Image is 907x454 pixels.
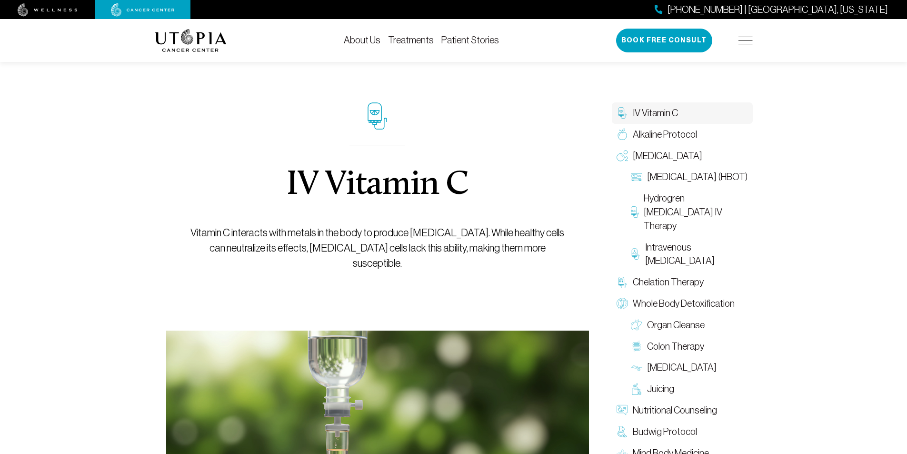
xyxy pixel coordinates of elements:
[617,129,628,140] img: Alkaline Protocol
[633,149,702,163] span: [MEDICAL_DATA]
[612,272,753,293] a: Chelation Therapy
[441,35,499,45] a: Patient Stories
[344,35,380,45] a: About Us
[18,3,78,17] img: wellness
[633,128,697,141] span: Alkaline Protocol
[612,124,753,145] a: Alkaline Protocol
[388,35,434,45] a: Treatments
[617,404,628,416] img: Nutritional Counseling
[286,168,468,202] h1: IV Vitamin C
[668,3,888,17] span: [PHONE_NUMBER] | [GEOGRAPHIC_DATA], [US_STATE]
[612,421,753,443] a: Budwig Protocol
[633,106,678,120] span: IV Vitamin C
[617,107,628,119] img: IV Vitamin C
[633,275,704,289] span: Chelation Therapy
[631,362,642,373] img: Lymphatic Massage
[633,404,717,417] span: Nutritional Counseling
[647,318,705,332] span: Organ Cleanse
[644,192,748,232] span: Hydrogren [MEDICAL_DATA] IV Therapy
[617,298,628,309] img: Whole Body Detoxification
[626,188,753,236] a: Hydrogren [MEDICAL_DATA] IV Therapy
[612,400,753,421] a: Nutritional Counseling
[626,378,753,400] a: Juicing
[631,319,642,331] img: Organ Cleanse
[631,206,639,218] img: Hydrogren Peroxide IV Therapy
[616,29,712,52] button: Book Free Consult
[631,383,642,395] img: Juicing
[626,336,753,357] a: Colon Therapy
[617,277,628,288] img: Chelation Therapy
[368,102,387,130] img: icon
[633,425,697,439] span: Budwig Protocol
[188,225,567,271] p: Vitamin C interacts with metals in the body to produce [MEDICAL_DATA]. While healthy cells can ne...
[645,241,748,268] span: Intravenous [MEDICAL_DATA]
[647,340,704,353] span: Colon Therapy
[617,150,628,161] img: Oxygen Therapy
[631,248,641,260] img: Intravenous Ozone Therapy
[647,170,748,184] span: [MEDICAL_DATA] (HBOT)
[631,172,642,183] img: Hyperbaric Oxygen Therapy (HBOT)
[626,237,753,272] a: Intravenous [MEDICAL_DATA]
[647,361,717,374] span: [MEDICAL_DATA]
[111,3,175,17] img: cancer center
[647,382,674,396] span: Juicing
[155,29,227,52] img: logo
[626,357,753,378] a: [MEDICAL_DATA]
[626,314,753,336] a: Organ Cleanse
[738,37,753,44] img: icon-hamburger
[655,3,888,17] a: [PHONE_NUMBER] | [GEOGRAPHIC_DATA], [US_STATE]
[612,102,753,124] a: IV Vitamin C
[633,297,735,311] span: Whole Body Detoxification
[626,166,753,188] a: [MEDICAL_DATA] (HBOT)
[617,426,628,437] img: Budwig Protocol
[612,293,753,314] a: Whole Body Detoxification
[612,145,753,167] a: [MEDICAL_DATA]
[631,341,642,352] img: Colon Therapy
